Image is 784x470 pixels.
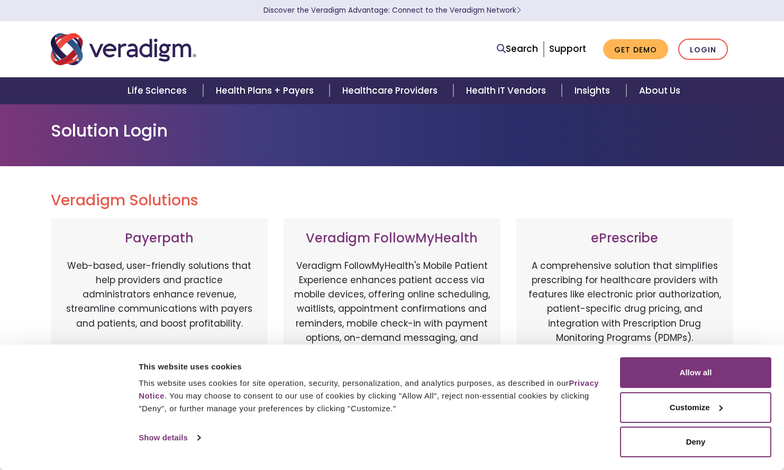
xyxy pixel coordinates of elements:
a: Life Sciences [115,77,203,104]
a: Healthcare Providers [330,77,453,104]
a: Health Plans + Payers [203,77,330,104]
a: Search [497,42,538,56]
h3: Veradigm FollowMyHealth [294,231,490,246]
a: About Us [626,77,693,104]
a: Discover the Veradigm Advantage: Connect to the Veradigm NetworkLearn More [263,5,521,15]
button: Customize [620,392,771,423]
div: This website uses cookies [139,360,608,373]
h1: Solution Login [51,121,733,141]
a: Get Demo [603,39,668,60]
a: Show details [139,430,200,446]
div: This website uses cookies for site operation, security, personalization, and analytics purposes, ... [139,377,608,415]
img: Veradigm logo [51,32,196,67]
p: A comprehensive solution that simplifies prescribing for healthcare providers with features like ... [527,259,723,370]
p: Web-based, user-friendly solutions that help providers and practice administrators enhance revenu... [61,259,257,370]
button: Allow all [620,357,771,388]
h2: Veradigm Solutions [51,192,733,210]
p: Veradigm FollowMyHealth's Mobile Patient Experience enhances patient access via mobile devices, o... [294,259,490,359]
a: Insights [562,77,626,104]
button: Deny [620,427,771,457]
a: Login [678,39,728,60]
a: Support [549,42,586,55]
a: Health IT Vendors [453,77,562,104]
span: Learn More [516,5,521,15]
h3: Payerpath [61,231,257,246]
h3: ePrescribe [527,231,723,246]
